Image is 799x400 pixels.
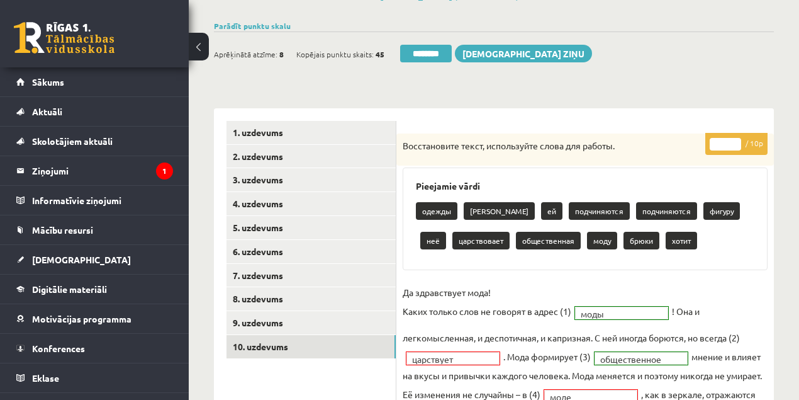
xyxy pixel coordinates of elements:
[16,156,173,185] a: Ziņojumi1
[226,287,396,311] a: 8. uzdevums
[587,232,617,249] p: моду
[226,168,396,191] a: 3. uzdevums
[32,372,59,384] span: Eklase
[279,45,284,64] span: 8
[32,76,64,88] span: Sākums
[32,313,131,324] span: Motivācijas programma
[403,283,571,321] p: Да здравствует мода! Каких только слов не говорят в адрес (1)
[226,311,396,334] a: 9. uzdevums
[214,21,291,31] a: Parādīt punktu skalu
[214,45,277,64] span: Aprēķinātā atzīme:
[296,45,374,64] span: Kopējais punktu skaits:
[226,121,396,144] a: 1. uzdevums
[32,283,107,295] span: Digitālie materiāli
[636,202,697,220] p: подчиняются
[16,67,173,96] a: Sākums
[376,45,384,64] span: 45
[32,254,131,265] span: [DEMOGRAPHIC_DATA]
[32,106,62,117] span: Aktuāli
[16,334,173,363] a: Konferences
[541,202,562,220] p: ей
[32,135,113,147] span: Skolotājiem aktuāli
[666,232,697,249] p: хотит
[16,97,173,126] a: Aktuāli
[32,186,173,215] legend: Informatīvie ziņojumi
[16,245,173,274] a: [DEMOGRAPHIC_DATA]
[516,232,581,249] p: общественная
[32,224,93,236] span: Mācību resursi
[403,140,705,152] p: Восстановите текст, используйте слова для работы.
[569,202,630,220] p: подчиняются
[16,275,173,304] a: Digitālie materiāli
[581,307,651,320] span: моды
[464,202,535,220] p: [PERSON_NAME]
[420,232,446,249] p: неё
[32,343,85,354] span: Konferences
[600,353,671,365] span: общественное
[623,232,659,249] p: брюки
[416,202,457,220] p: одежды
[16,304,173,333] a: Motivācijas programma
[226,240,396,263] a: 6. uzdevums
[703,202,740,220] p: фигуру
[16,127,173,156] a: Skolotājiem aktuāli
[226,264,396,287] a: 7. uzdevums
[156,163,173,180] i: 1
[16,186,173,215] a: Informatīvie ziņojumi
[575,307,668,319] a: моды
[16,215,173,244] a: Mācību resursi
[412,353,483,365] span: царствует
[406,352,500,365] a: царствует
[455,45,592,62] a: [DEMOGRAPHIC_DATA] ziņu
[595,352,688,365] a: общественное
[32,156,173,185] legend: Ziņojumi
[226,192,396,215] a: 4. uzdevums
[226,216,396,239] a: 5. uzdevums
[16,363,173,392] a: Eklase
[416,181,754,191] h3: Pieejamie vārdi
[14,22,115,54] a: Rīgas 1. Tālmācības vidusskola
[705,133,768,155] p: / 10p
[452,232,510,249] p: царствовает
[226,335,396,358] a: 10. uzdevums
[13,13,350,26] body: Bagātinātā teksta redaktors, wiswyg-editor-47433805543440-1760522706-256
[226,145,396,168] a: 2. uzdevums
